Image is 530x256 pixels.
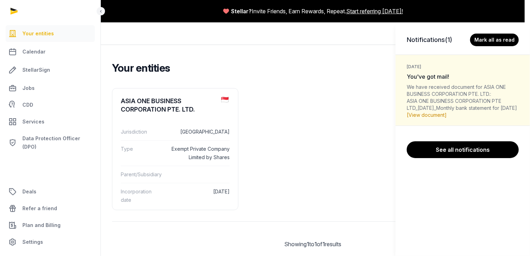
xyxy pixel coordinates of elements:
[407,64,421,70] small: [DATE]
[404,175,530,256] div: Виджет чата
[407,112,447,118] a: [View document]
[407,84,519,119] div: We have received document for ASIA ONE BUSINESS CORPORATION PTE. LTD.: ASIA ONE BUSINESS CORPORAT...
[407,141,519,158] a: See all notifications
[407,35,452,45] h3: Notifications
[404,175,530,256] iframe: Chat Widget
[407,73,449,80] span: You've got mail!
[445,36,452,43] span: (1)
[470,34,519,46] button: Mark all as read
